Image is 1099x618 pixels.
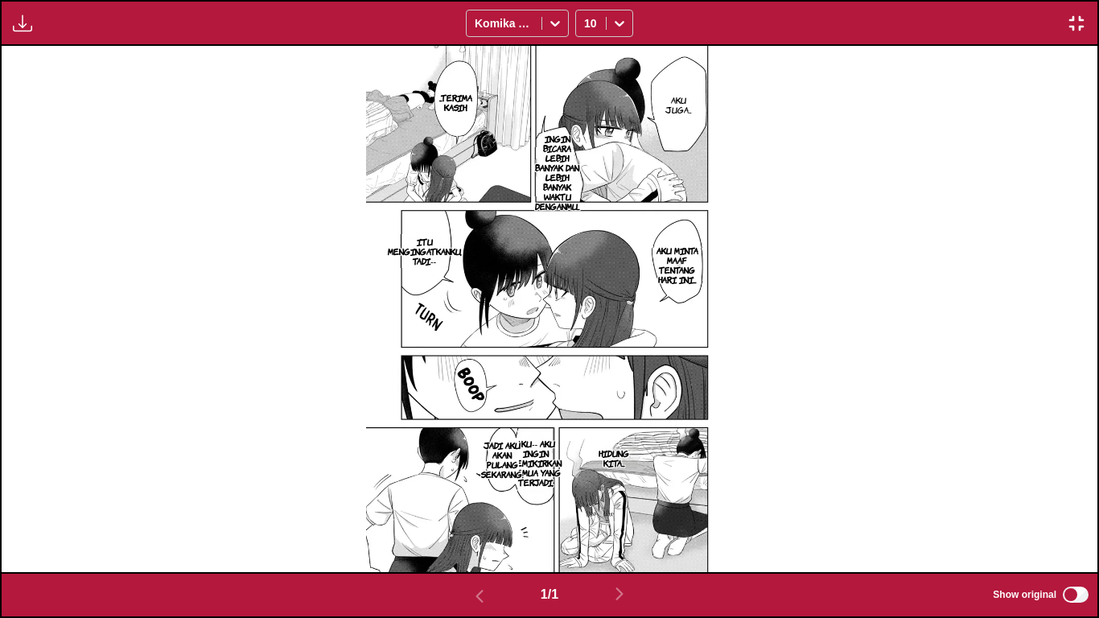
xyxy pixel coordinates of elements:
[587,445,640,471] p: Hidung kita...
[470,587,489,606] img: Previous page
[993,589,1056,600] span: Show original
[478,437,527,482] p: JADI AKU AKAN PULANG SEKARANG.
[508,435,565,490] p: AKU-- AKU INGIN MEMIKIRKAN SEMUA YANG TERJADI,
[541,587,558,602] span: 1 / 1
[434,89,477,115] p: ...TERIMA KASIH.
[658,92,700,117] p: AKU JUGA...
[532,130,583,214] p: INGIN BICARA LEBIH BANYAK DAN LEBIH BANYAK WAKTU DENGANMU...
[13,14,32,33] img: Download translated images
[1063,587,1089,603] input: Show original
[385,233,465,269] p: ITU MENGINGATKANKU, TADI--
[610,584,629,604] img: Next page
[651,242,703,287] p: AKU MINTA MAAF TENTANG HARI INI...
[366,46,732,571] img: Manga Panel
